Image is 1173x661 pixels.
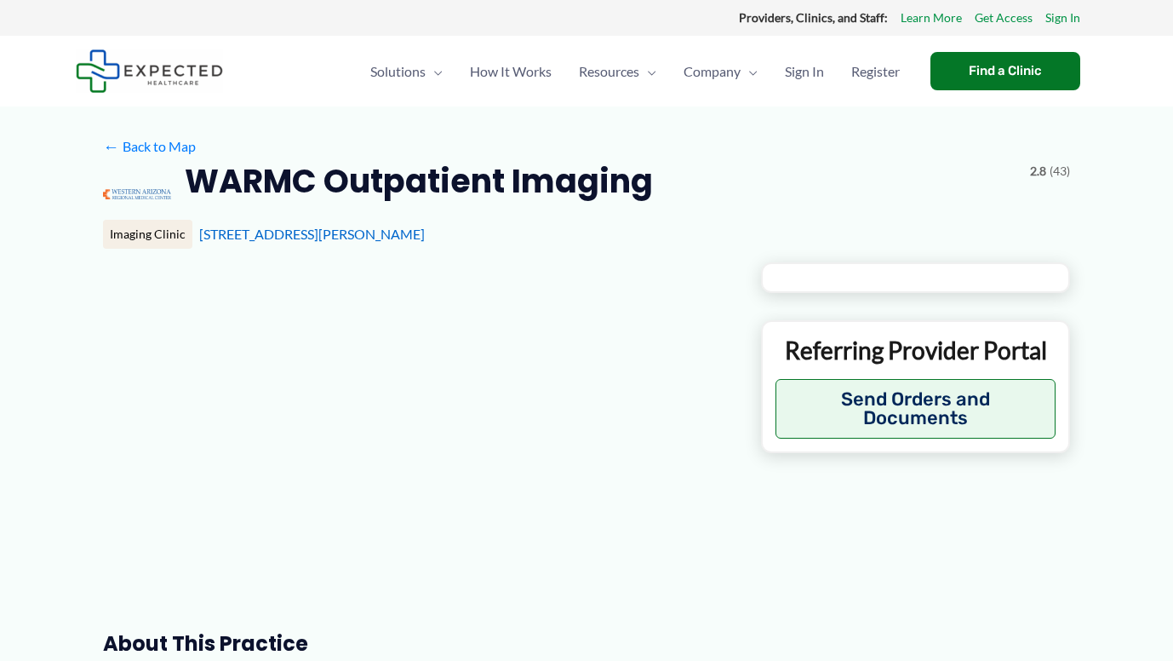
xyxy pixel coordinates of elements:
span: Solutions [370,42,426,101]
span: Sign In [785,42,824,101]
span: Register [851,42,900,101]
a: Learn More [901,7,962,29]
span: ← [103,138,119,154]
p: Referring Provider Portal [775,335,1056,365]
a: CompanyMenu Toggle [670,42,771,101]
nav: Primary Site Navigation [357,42,913,101]
h3: About this practice [103,630,734,657]
span: How It Works [470,42,552,101]
a: Register [838,42,913,101]
a: How It Works [456,42,565,101]
a: Find a Clinic [930,52,1080,90]
a: SolutionsMenu Toggle [357,42,456,101]
span: Company [684,42,741,101]
h2: WARMC Outpatient Imaging [185,160,653,202]
span: (43) [1050,160,1070,182]
span: 2.8 [1030,160,1046,182]
img: Expected Healthcare Logo - side, dark font, small [76,49,223,93]
div: Imaging Clinic [103,220,192,249]
a: ResourcesMenu Toggle [565,42,670,101]
span: Menu Toggle [426,42,443,101]
span: Resources [579,42,639,101]
span: Menu Toggle [639,42,656,101]
button: Send Orders and Documents [775,379,1056,439]
strong: Providers, Clinics, and Staff: [739,10,888,25]
a: Sign In [771,42,838,101]
span: Menu Toggle [741,42,758,101]
a: Get Access [975,7,1033,29]
a: [STREET_ADDRESS][PERSON_NAME] [199,226,425,242]
a: ←Back to Map [103,134,196,159]
a: Sign In [1045,7,1080,29]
